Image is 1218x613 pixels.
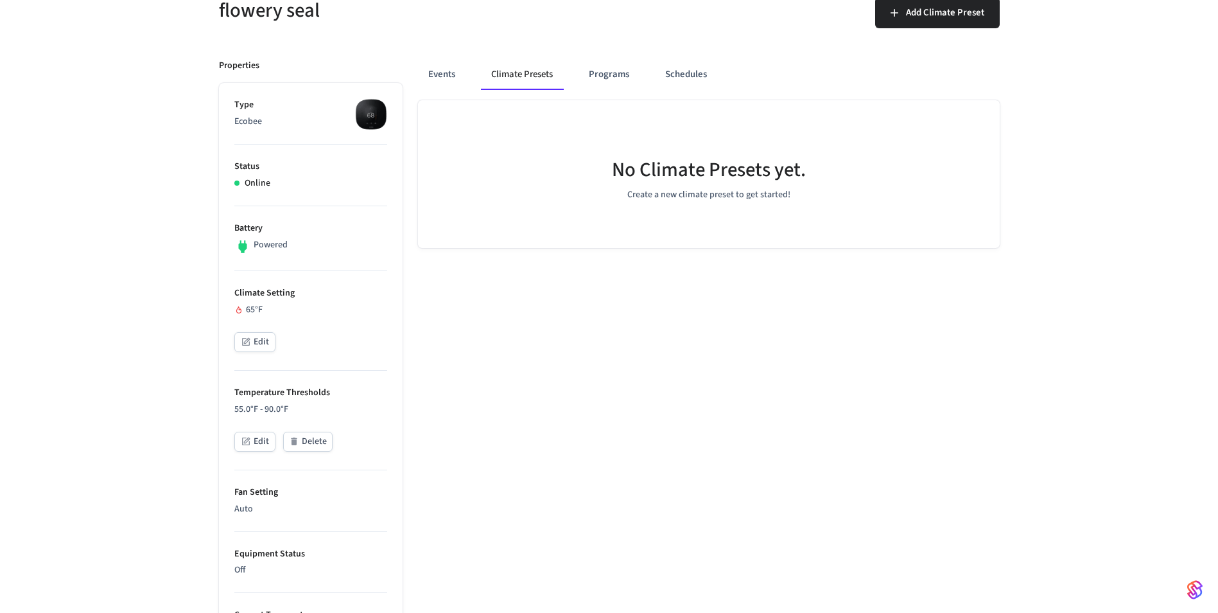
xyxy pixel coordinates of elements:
p: Off [234,564,387,577]
button: Events [418,59,465,90]
p: Climate Setting [234,287,387,300]
p: Online [245,177,270,190]
h5: No Climate Presets yet. [612,157,806,183]
button: Climate Presets [481,59,563,90]
p: Type [234,98,387,112]
p: Status [234,160,387,173]
div: 65°F [234,303,387,317]
button: Schedules [655,59,717,90]
p: 55.0°F - 90.0°F [234,403,387,416]
p: Auto [234,502,387,516]
p: Temperature Thresholds [234,386,387,400]
p: Properties [219,59,259,73]
p: Fan Setting [234,486,387,499]
p: Battery [234,222,387,235]
img: SeamLogoGradient.69752ec5.svg [1187,580,1203,600]
button: Edit [234,432,275,452]
span: Add Climate Preset [906,4,984,21]
p: Powered [254,238,288,252]
button: Programs [579,59,639,90]
p: Ecobee [234,115,387,129]
button: Edit [234,332,275,352]
p: Equipment Status [234,547,387,561]
p: Create a new climate preset to get started! [627,188,790,202]
button: Delete [283,432,333,452]
img: ecobee_lite_3 [355,98,387,130]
